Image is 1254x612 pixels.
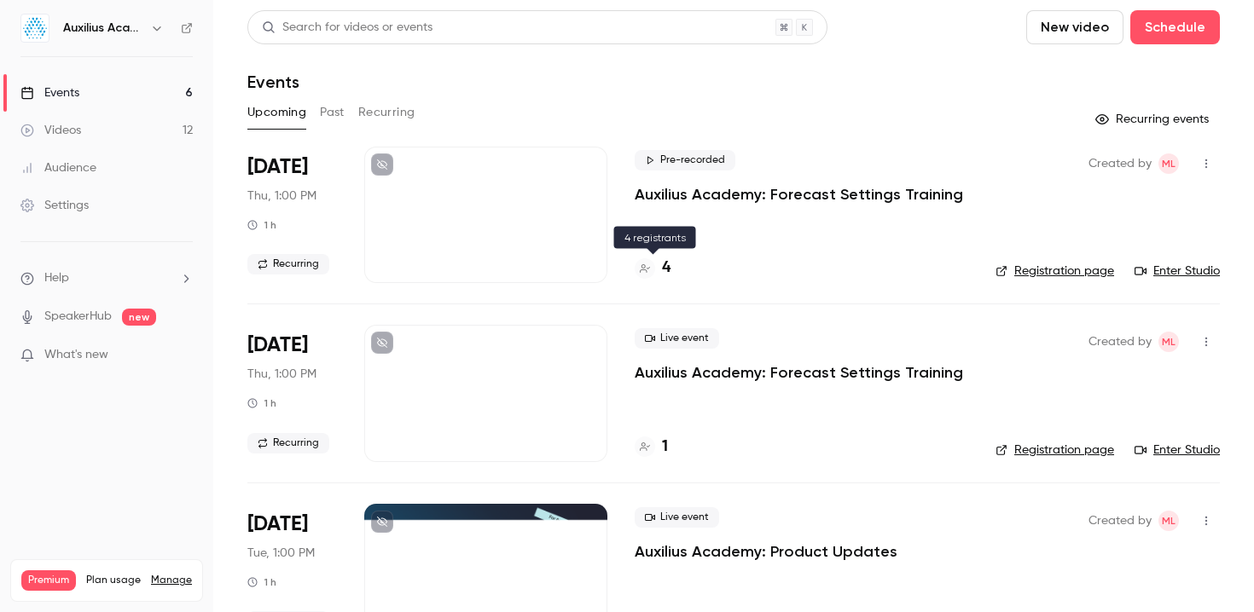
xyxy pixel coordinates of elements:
[247,366,316,383] span: Thu, 1:00 PM
[635,541,897,562] a: Auxilius Academy: Product Updates
[247,396,276,410] div: 1 h
[262,19,433,37] div: Search for videos or events
[247,147,337,283] div: Aug 21 Thu, 1:00 PM (America/New York)
[86,574,141,587] span: Plan usage
[247,545,315,562] span: Tue, 1:00 PM
[122,309,156,326] span: new
[20,269,193,287] li: help-dropdown-opener
[635,362,963,383] a: Auxilius Academy: Forecast Settings Training
[635,436,668,459] a: 1
[20,84,79,101] div: Events
[21,570,76,591] span: Premium
[20,197,89,214] div: Settings
[247,254,329,274] span: Recurring
[44,269,69,287] span: Help
[358,99,415,126] button: Recurring
[1162,332,1176,352] span: ML
[1026,10,1123,44] button: New video
[1158,511,1179,531] span: Maddie Lamberti
[662,436,668,459] h4: 1
[635,150,735,170] span: Pre-recorded
[1135,442,1220,459] a: Enter Studio
[635,507,719,528] span: Live event
[247,153,308,181] span: [DATE]
[247,218,276,232] div: 1 h
[1158,332,1179,352] span: Maddie Lamberti
[1135,263,1220,280] a: Enter Studio
[1089,332,1152,352] span: Created by
[635,184,963,205] a: Auxilius Academy: Forecast Settings Training
[1158,153,1179,174] span: Maddie Lamberti
[247,511,308,538] span: [DATE]
[247,188,316,205] span: Thu, 1:00 PM
[320,99,345,126] button: Past
[172,348,193,363] iframe: Noticeable Trigger
[247,99,306,126] button: Upcoming
[44,346,108,364] span: What's new
[635,257,671,280] a: 4
[996,263,1114,280] a: Registration page
[1089,153,1152,174] span: Created by
[20,159,96,176] div: Audience
[247,433,329,453] span: Recurring
[63,20,143,37] h6: Auxilius Academy Recordings & Training Videos
[1162,511,1176,531] span: ML
[21,14,49,42] img: Auxilius Academy Recordings & Training Videos
[635,328,719,349] span: Live event
[1088,106,1220,133] button: Recurring events
[1130,10,1220,44] button: Schedule
[1089,511,1152,531] span: Created by
[151,574,192,587] a: Manage
[247,325,337,461] div: Sep 18 Thu, 1:00 PM (America/New York)
[247,332,308,359] span: [DATE]
[1162,153,1176,174] span: ML
[996,442,1114,459] a: Registration page
[247,72,299,92] h1: Events
[44,308,112,326] a: SpeakerHub
[247,575,276,589] div: 1 h
[662,257,671,280] h4: 4
[20,122,81,139] div: Videos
